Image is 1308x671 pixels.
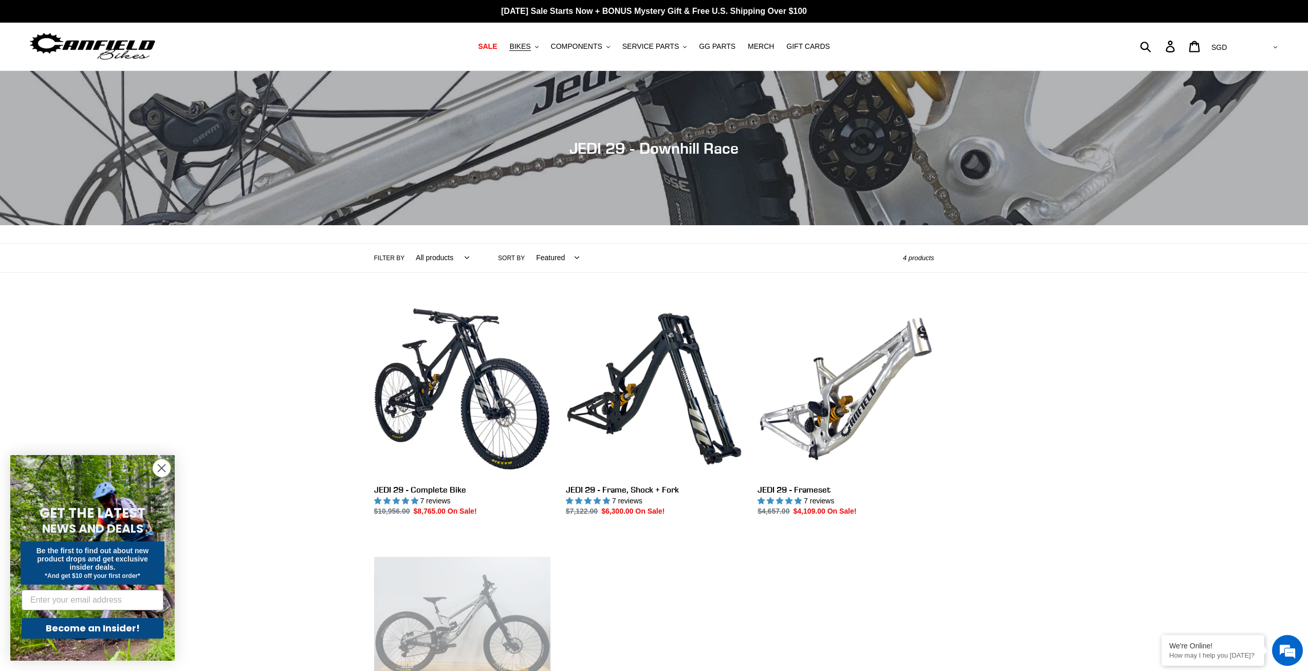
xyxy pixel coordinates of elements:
button: COMPONENTS [546,40,615,53]
img: Canfield Bikes [28,30,157,63]
label: Sort by [498,253,525,263]
a: GG PARTS [694,40,741,53]
span: BIKES [509,42,530,51]
span: MERCH [748,42,774,51]
button: Close dialog [153,459,171,477]
span: NEWS AND DEALS [42,520,143,537]
button: Become an Insider! [22,618,163,639]
input: Enter your email address [22,590,163,610]
span: JEDI 29 - Downhill Race [569,139,739,157]
span: 4 products [903,254,934,262]
span: *And get $10 off your first order* [45,572,140,579]
span: COMPONENTS [551,42,602,51]
label: Filter by [374,253,405,263]
span: GET THE LATEST [40,504,145,522]
span: GIFT CARDS [786,42,830,51]
span: Be the first to find out about new product drops and get exclusive insider deals. [36,547,149,571]
button: BIKES [504,40,543,53]
div: We're Online! [1169,642,1257,650]
button: SERVICE PARTS [617,40,692,53]
a: MERCH [743,40,779,53]
a: SALE [473,40,502,53]
span: SERVICE PARTS [622,42,679,51]
a: GIFT CARDS [781,40,835,53]
span: GG PARTS [699,42,735,51]
input: Search [1146,35,1172,58]
p: How may I help you today? [1169,651,1257,659]
span: SALE [478,42,497,51]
